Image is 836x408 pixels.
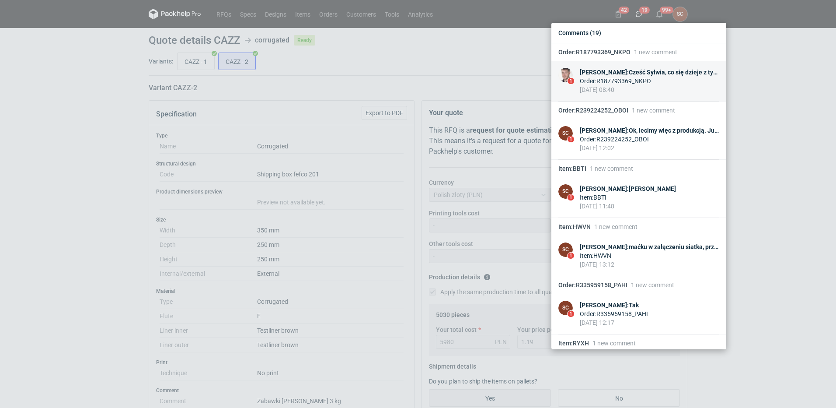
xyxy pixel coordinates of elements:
[580,251,719,260] div: Item : HWVN
[558,301,573,315] div: Sylwia Cichórz
[580,77,719,85] div: Order : R187793369_NKPO
[634,49,677,56] span: 1 new comment
[558,107,628,114] span: Order : R239224252_OBOI
[580,243,719,251] div: [PERSON_NAME] : maćku w załączeniu siatka, przepraszam za [PERSON_NAME] czas. Prośba o weryfikacj...
[551,218,726,236] button: Item:HWVN1 new comment
[580,144,719,152] div: [DATE] 12:02
[551,119,726,160] a: SC1[PERSON_NAME]:Ok, lecimy więc z produkcją. Jutro powinnam zgłosić :-)Order:R239224252_OBOI[DAT...
[580,135,719,144] div: Order : R239224252_OBOI
[558,126,573,141] div: Sylwia Cichórz
[558,301,573,315] figcaption: SC
[558,340,589,347] span: Item : RYXH
[558,243,573,257] figcaption: SC
[580,184,676,193] div: [PERSON_NAME] : [PERSON_NAME]
[558,49,630,56] span: Order : R187793369_NKPO
[558,243,573,257] div: Sylwia Cichórz
[580,202,676,211] div: [DATE] 11:48
[592,340,636,347] span: 1 new comment
[580,126,719,135] div: [PERSON_NAME] : Ok, lecimy więc z produkcją. Jutro powinnam zgłosić :-)
[558,184,573,199] div: Sylwia Cichórz
[558,184,573,199] figcaption: SC
[558,126,573,141] figcaption: SC
[580,301,648,310] div: [PERSON_NAME] : Tak
[594,223,637,230] span: 1 new comment
[551,43,726,61] button: Order:R187793369_NKPO1 new comment
[551,334,726,352] button: Item:RYXH1 new comment
[558,223,591,230] span: Item : HWVN
[580,318,648,327] div: [DATE] 12:17
[558,165,586,172] span: Item : BBTI
[631,281,674,288] span: 1 new comment
[632,107,675,114] span: 1 new comment
[551,160,726,177] button: Item:BBTI1 new comment
[551,177,726,218] a: SC1[PERSON_NAME]:[PERSON_NAME]Item:BBTI[DATE] 11:48
[551,236,726,276] a: SC1[PERSON_NAME]:maćku w załączeniu siatka, przepraszam za [PERSON_NAME] czas. Prośba o weryfikac...
[551,276,726,294] button: Order:R335959158_PAHI1 new comment
[558,68,573,82] img: Maciej Sikora
[580,85,719,94] div: [DATE] 08:40
[580,68,719,77] div: [PERSON_NAME] : Cześć Sylwia, co się dzieje z tym zamówieniem? Będzie dzisiaj gotowe, zgłosisz?
[551,102,726,119] button: Order:R239224252_OBOI1 new comment
[551,294,726,334] a: SC1[PERSON_NAME]:TakOrder:R335959158_PAHI[DATE] 12:17
[590,165,633,172] span: 1 new comment
[551,61,726,102] a: Maciej Sikora1[PERSON_NAME]:Cześć Sylwia, co się dzieje z tym zamówieniem? Będzie dzisiaj gotowe,...
[555,26,723,39] div: Comments (19)
[558,281,627,288] span: Order : R335959158_PAHI
[580,310,648,318] div: Order : R335959158_PAHI
[580,193,676,202] div: Item : BBTI
[580,260,719,269] div: [DATE] 13:12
